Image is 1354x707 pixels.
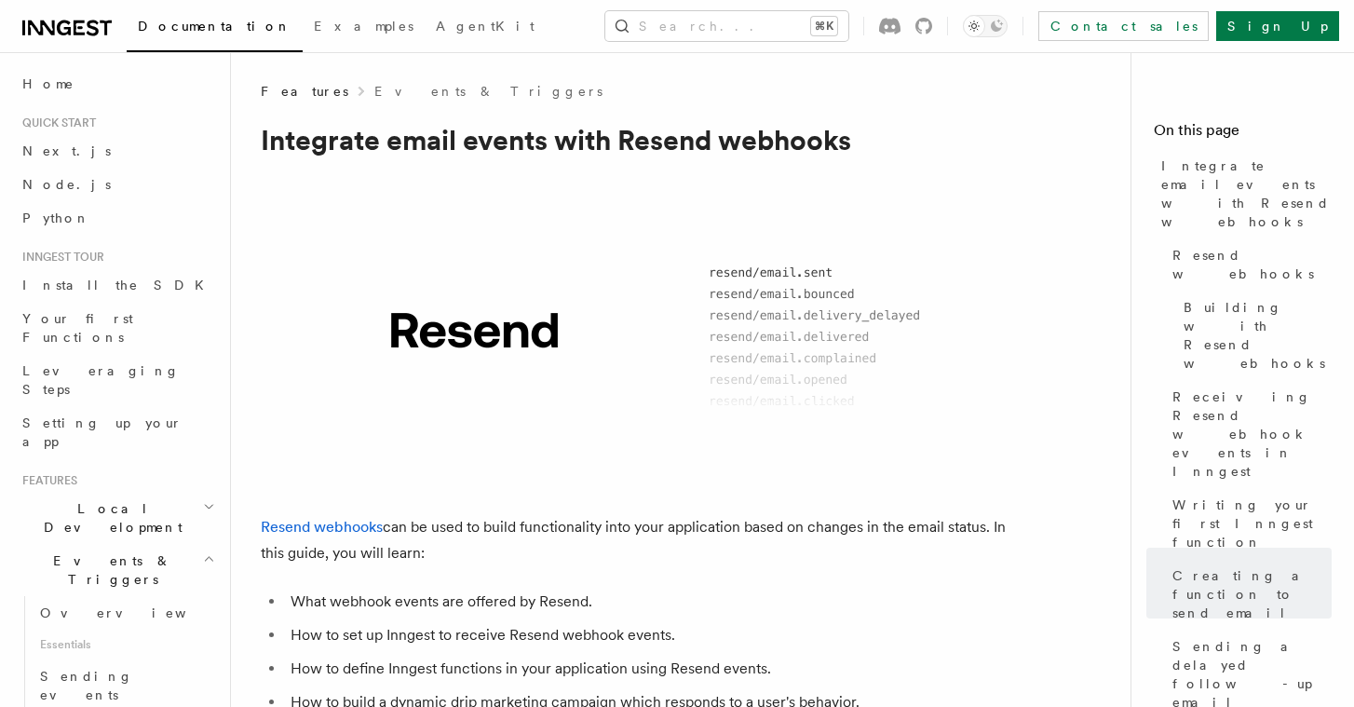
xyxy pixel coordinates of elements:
[15,406,219,458] a: Setting up your app
[15,268,219,302] a: Install the SDK
[261,227,1006,436] img: Resend Logo
[285,656,1006,682] li: How to define Inngest functions in your application using Resend events.
[261,518,383,536] a: Resend webhooks
[1176,291,1332,380] a: Building with Resend webhooks
[1216,11,1339,41] a: Sign Up
[261,82,348,101] span: Features
[1154,119,1332,149] h4: On this page
[40,605,232,620] span: Overview
[285,622,1006,648] li: How to set up Inngest to receive Resend webhook events.
[15,168,219,201] a: Node.js
[15,544,219,596] button: Events & Triggers
[1165,238,1332,291] a: Resend webhooks
[15,302,219,354] a: Your first Functions
[1165,380,1332,488] a: Receiving Resend webhook events in Inngest
[22,278,215,292] span: Install the SDK
[33,630,219,659] span: Essentials
[374,82,603,101] a: Events & Triggers
[15,492,219,544] button: Local Development
[1172,566,1332,622] span: Creating a function to send email
[22,143,111,158] span: Next.js
[1172,387,1332,481] span: Receiving Resend webhook events in Inngest
[436,19,535,34] span: AgentKit
[605,11,848,41] button: Search...⌘K
[22,363,180,397] span: Leveraging Steps
[811,17,837,35] kbd: ⌘K
[40,669,133,702] span: Sending events
[15,499,203,537] span: Local Development
[15,551,203,589] span: Events & Triggers
[285,589,1006,615] li: What webhook events are offered by Resend.
[261,514,1006,566] p: can be used to build functionality into your application based on changes in the email status. In...
[1184,298,1332,373] span: Building with Resend webhooks
[15,473,77,488] span: Features
[22,177,111,192] span: Node.js
[1161,156,1332,231] span: Integrate email events with Resend webhooks
[314,19,413,34] span: Examples
[303,6,425,50] a: Examples
[22,75,74,93] span: Home
[15,67,219,101] a: Home
[1154,149,1332,238] a: Integrate email events with Resend webhooks
[1165,488,1332,559] a: Writing your first Inngest function
[22,415,183,449] span: Setting up your app
[1038,11,1209,41] a: Contact sales
[138,19,291,34] span: Documentation
[1172,246,1332,283] span: Resend webhooks
[261,123,1006,156] h1: Integrate email events with Resend webhooks
[15,201,219,235] a: Python
[127,6,303,52] a: Documentation
[22,311,133,345] span: Your first Functions
[22,211,90,225] span: Python
[33,596,219,630] a: Overview
[15,134,219,168] a: Next.js
[15,250,104,265] span: Inngest tour
[15,354,219,406] a: Leveraging Steps
[1172,496,1332,551] span: Writing your first Inngest function
[15,116,96,130] span: Quick start
[425,6,546,50] a: AgentKit
[1165,559,1332,630] a: Creating a function to send email
[963,15,1008,37] button: Toggle dark mode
